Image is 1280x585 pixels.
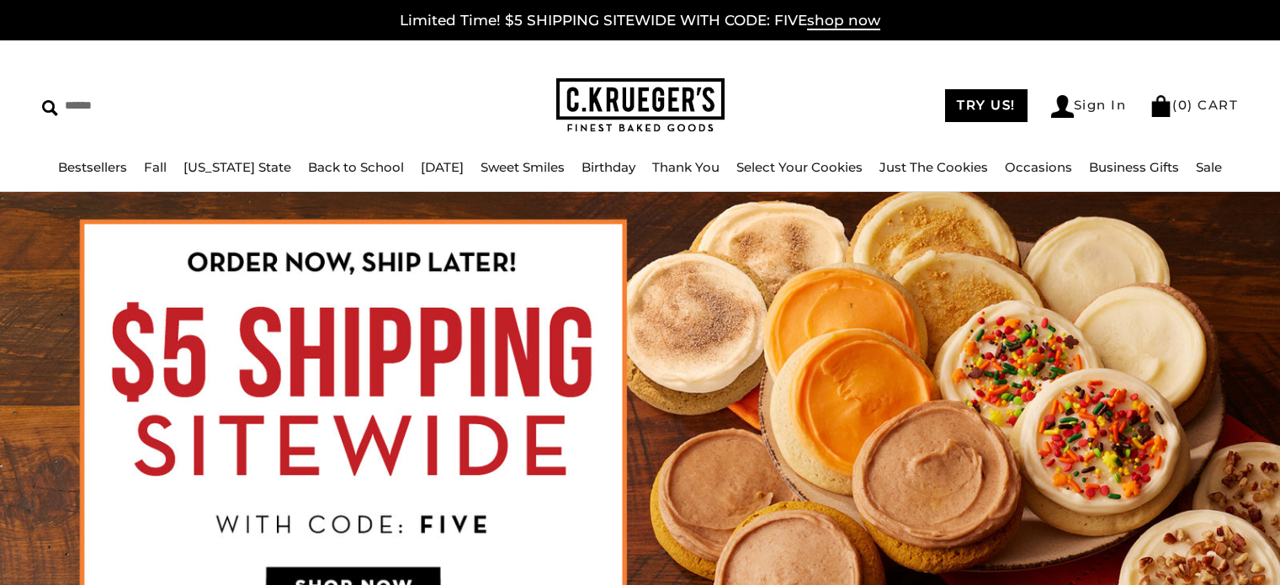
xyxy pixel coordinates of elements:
a: Just The Cookies [879,159,988,175]
a: Select Your Cookies [736,159,863,175]
span: shop now [807,12,880,30]
a: Sweet Smiles [481,159,565,175]
a: Back to School [308,159,404,175]
a: Thank You [652,159,720,175]
img: Bag [1150,95,1172,117]
img: Search [42,100,58,116]
a: [US_STATE] State [183,159,291,175]
a: Sale [1196,159,1222,175]
img: Account [1051,95,1074,118]
a: Sign In [1051,95,1127,118]
a: Fall [144,159,167,175]
img: C.KRUEGER'S [556,78,725,133]
a: Birthday [582,159,635,175]
a: [DATE] [421,159,464,175]
a: Limited Time! $5 SHIPPING SITEWIDE WITH CODE: FIVEshop now [400,12,880,30]
span: 0 [1178,97,1188,113]
a: Bestsellers [58,159,127,175]
a: TRY US! [945,89,1028,122]
input: Search [42,93,326,119]
a: Occasions [1005,159,1072,175]
a: (0) CART [1150,97,1238,113]
a: Business Gifts [1089,159,1179,175]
